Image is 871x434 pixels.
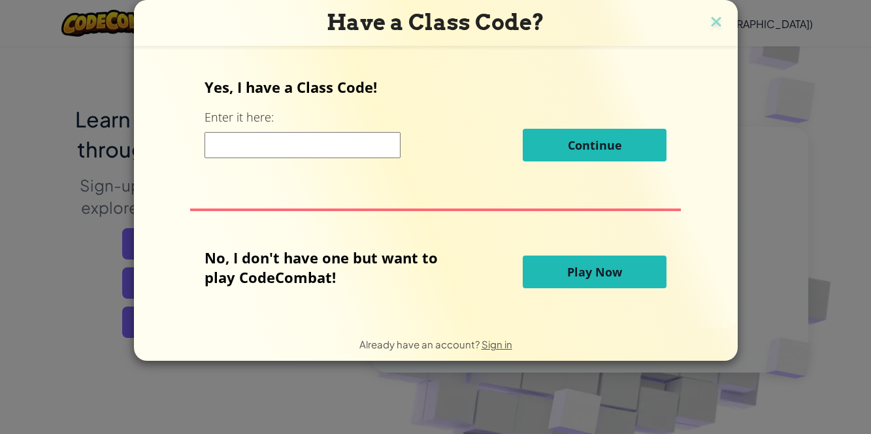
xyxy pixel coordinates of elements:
span: Play Now [567,264,622,280]
span: Already have an account? [359,338,482,350]
span: Have a Class Code? [327,9,544,35]
p: Yes, I have a Class Code! [205,77,666,97]
img: close icon [708,13,725,33]
a: Sign in [482,338,512,350]
label: Enter it here: [205,109,274,125]
p: No, I don't have one but want to play CodeCombat! [205,248,457,287]
button: Continue [523,129,666,161]
button: Play Now [523,256,666,288]
span: Continue [568,137,622,153]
